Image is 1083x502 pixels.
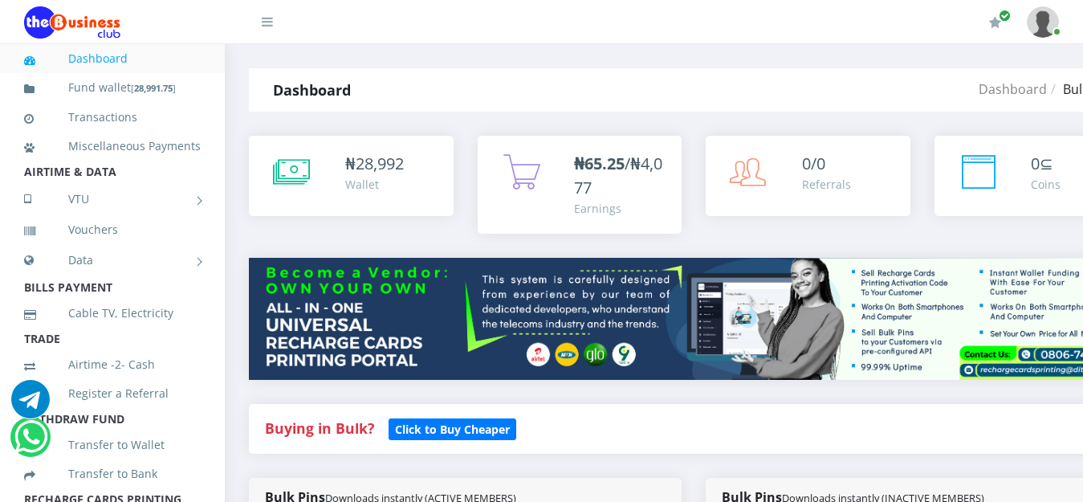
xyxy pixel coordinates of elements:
[24,211,201,248] a: Vouchers
[24,455,201,492] a: Transfer to Bank
[1031,152,1061,176] div: ⊆
[24,295,201,332] a: Cable TV, Electricity
[345,152,404,176] div: ₦
[131,82,176,94] small: [ ]
[999,10,1011,22] span: Renew/Upgrade Subscription
[14,430,47,456] a: Chat for support
[24,99,201,136] a: Transactions
[24,179,201,219] a: VTU
[802,176,851,193] div: Referrals
[1031,176,1061,193] div: Coins
[802,153,825,174] span: 0/0
[389,418,516,438] a: Click to Buy Cheaper
[345,176,404,193] div: Wallet
[265,418,374,438] strong: Buying in Bulk?
[24,346,201,383] a: Airtime -2- Cash
[24,375,201,412] a: Register a Referral
[574,153,625,174] b: ₦65.25
[24,40,201,77] a: Dashboard
[356,153,404,174] span: 28,992
[979,80,1047,98] a: Dashboard
[1027,6,1059,38] img: User
[706,136,910,216] a: 0/0 Referrals
[24,426,201,463] a: Transfer to Wallet
[574,153,662,198] span: /₦4,077
[24,69,201,107] a: Fund wallet[28,991.75]
[24,6,120,39] img: Logo
[395,422,510,437] b: Click to Buy Cheaper
[24,128,201,165] a: Miscellaneous Payments
[24,240,201,280] a: Data
[989,16,1001,29] i: Renew/Upgrade Subscription
[1031,153,1040,174] span: 0
[11,392,50,418] a: Chat for support
[478,136,682,234] a: ₦65.25/₦4,077 Earnings
[134,82,173,94] b: 28,991.75
[574,200,666,217] div: Earnings
[273,80,351,100] strong: Dashboard
[249,136,454,216] a: ₦28,992 Wallet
